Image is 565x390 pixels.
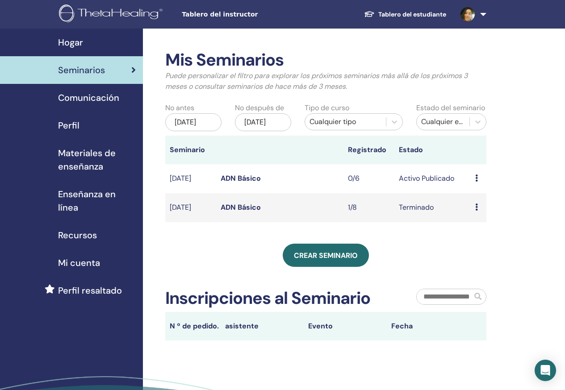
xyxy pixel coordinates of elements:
label: No antes [165,103,194,113]
span: Seminarios [58,63,105,77]
img: logo.png [59,4,166,25]
span: Materiales de enseñanza [58,146,136,173]
a: Tablero del estudiante [357,6,453,23]
td: 1/8 [343,193,394,222]
p: Puede personalizar el filtro para explorar los próximos seminarios más allá de los próximos 3 mes... [165,71,486,92]
th: Fecha [387,312,470,340]
td: Terminado [394,193,471,222]
span: Tablero del instructor [182,10,316,19]
label: Estado del seminario [416,103,485,113]
img: graduation-cap-white.svg [364,10,375,18]
a: ADN Básico [221,203,261,212]
div: [DATE] [165,113,222,131]
span: Perfil [58,119,80,132]
h2: Inscripciones al Seminario [165,288,370,309]
th: asistente [221,312,304,340]
span: Recursos [58,228,97,242]
span: Enseñanza en línea [58,187,136,214]
th: Evento [304,312,387,340]
h2: Mis Seminarios [165,50,486,71]
td: [DATE] [165,164,216,193]
th: Estado [394,136,471,164]
th: Registrado [343,136,394,164]
label: No después de [235,103,284,113]
span: Perfil resaltado [58,284,122,297]
span: Comunicación [58,91,119,104]
th: Seminario [165,136,216,164]
img: default.jpg [460,7,475,21]
span: Mi cuenta [58,256,100,270]
label: Tipo de curso [305,103,349,113]
a: Crear seminario [283,244,369,267]
td: [DATE] [165,193,216,222]
td: Activo Publicado [394,164,471,193]
td: 0/6 [343,164,394,193]
div: [DATE] [235,113,291,131]
div: Open Intercom Messenger [535,360,556,381]
span: Hogar [58,36,83,49]
div: Cualquier tipo [310,116,381,127]
th: N º de pedido. [165,312,221,340]
div: Cualquier estatus [421,116,465,127]
span: Crear seminario [294,251,358,260]
a: ADN Básico [221,174,261,183]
